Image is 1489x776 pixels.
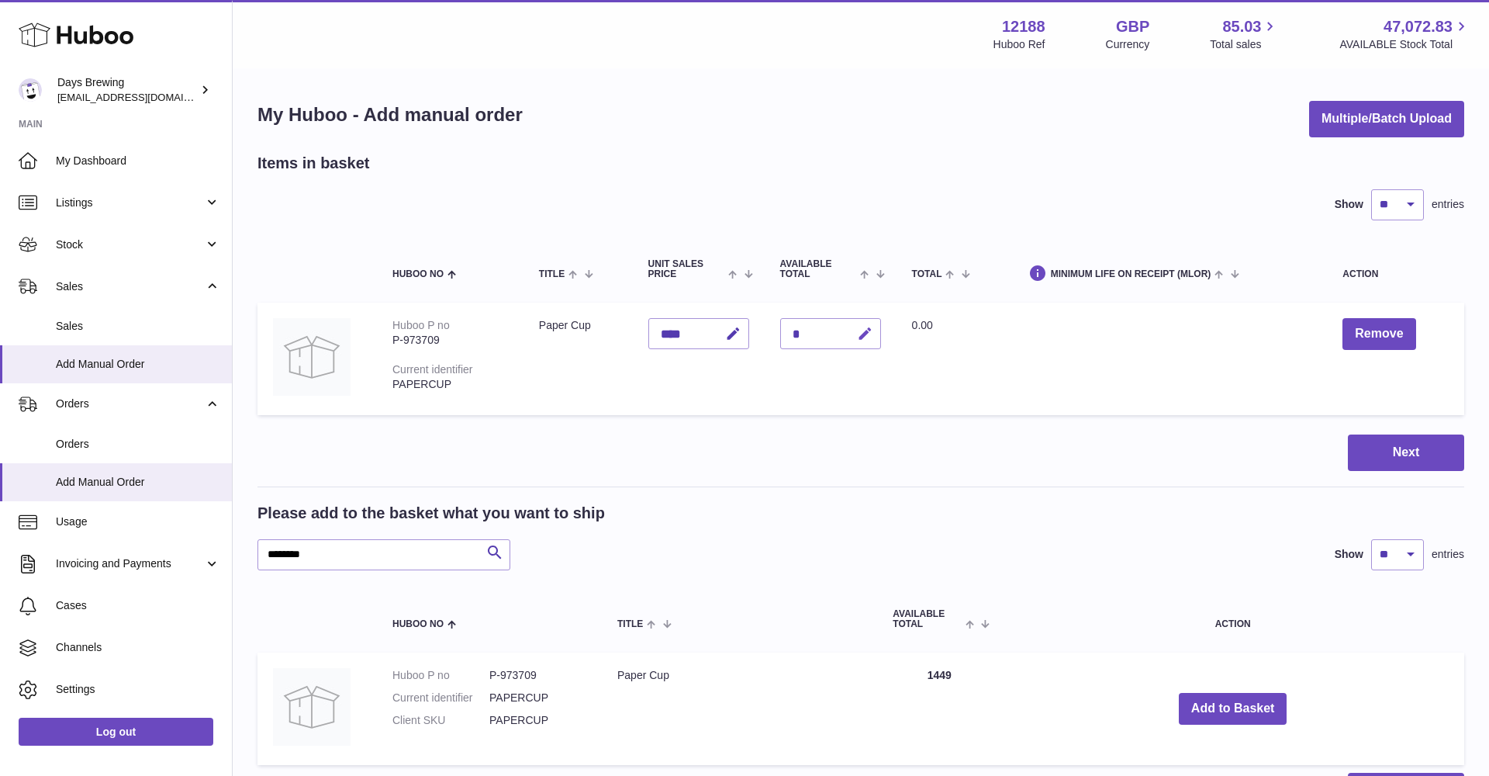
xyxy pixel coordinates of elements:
button: Next [1348,435,1464,471]
strong: 12188 [1002,16,1045,37]
span: My Dashboard [56,154,220,168]
h2: Items in basket [257,153,370,174]
span: AVAILABLE Total [893,609,962,629]
span: Cases [56,598,220,613]
span: Add Manual Order [56,357,220,372]
span: 0.00 [912,319,933,331]
strong: GBP [1116,16,1149,37]
dt: Current identifier [392,691,489,705]
h2: Please add to the basket what you want to ship [257,503,605,524]
span: Invoicing and Payments [56,556,204,571]
button: Remove [1342,318,1415,350]
td: Paper Cup [523,303,633,415]
a: 85.03 Total sales [1210,16,1279,52]
span: Listings [56,196,204,210]
dd: PAPERCUP [489,713,586,728]
td: 1449 [877,653,1001,765]
span: AVAILABLE Stock Total [1339,37,1470,52]
div: Action [1342,269,1449,279]
div: Huboo P no [392,319,450,331]
span: Usage [56,514,220,529]
a: 47,072.83 AVAILABLE Stock Total [1339,16,1470,52]
div: P-973709 [392,333,508,348]
span: Total [912,269,942,279]
span: Orders [56,397,204,411]
div: Current identifier [392,363,473,376]
span: Total sales [1210,37,1279,52]
dt: Huboo P no [392,668,489,683]
span: Orders [56,437,220,452]
div: Huboo Ref [993,37,1045,52]
div: Currency [1106,37,1150,52]
span: [EMAIL_ADDRESS][DOMAIN_NAME] [57,91,228,103]
span: Title [539,269,565,279]
span: Minimum Life On Receipt (MLOR) [1051,269,1211,279]
label: Show [1335,197,1363,212]
span: Title [617,619,643,629]
td: Paper Cup [602,653,877,765]
span: 85.03 [1222,16,1261,37]
span: Sales [56,279,204,294]
span: AVAILABLE Total [780,259,857,279]
button: Multiple/Batch Upload [1309,101,1464,137]
dd: P-973709 [489,668,586,683]
dt: Client SKU [392,713,489,728]
th: Action [1001,594,1464,645]
div: Days Brewing [57,75,197,105]
span: entries [1432,197,1464,212]
img: victoria@daysbrewing.com [19,78,42,102]
span: Settings [56,682,220,697]
span: Sales [56,319,220,334]
span: Channels [56,640,220,655]
img: Paper Cup [273,318,351,396]
button: Add to Basket [1179,693,1287,725]
span: Unit Sales Price [648,259,725,279]
span: Huboo no [392,619,444,629]
span: Add Manual Order [56,475,220,490]
span: 47,072.83 [1384,16,1453,37]
a: Log out [19,718,213,746]
div: PAPERCUP [392,377,508,392]
dd: PAPERCUP [489,691,586,705]
h1: My Huboo - Add manual order [257,102,523,127]
label: Show [1335,547,1363,562]
img: Paper Cup [273,668,351,746]
span: Huboo no [392,269,444,279]
span: entries [1432,547,1464,562]
span: Stock [56,237,204,252]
